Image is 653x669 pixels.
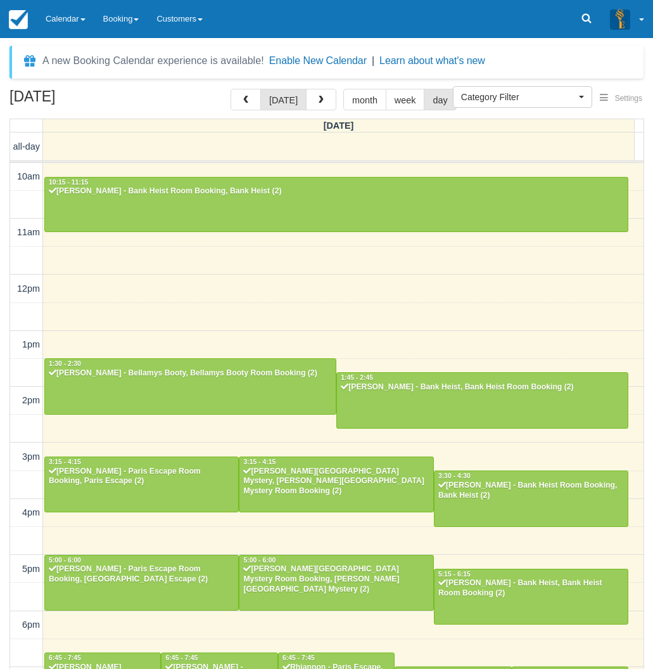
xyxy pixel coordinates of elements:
span: 5pm [22,564,40,574]
span: 1:30 - 2:30 [49,360,81,367]
button: [DATE] [260,89,307,110]
span: 1pm [22,339,40,349]
span: 10:15 - 11:15 [49,179,88,186]
span: 2pm [22,395,40,405]
span: 6:45 - 7:45 [282,654,315,661]
a: 1:30 - 2:30[PERSON_NAME] - Bellamys Booty, Bellamys Booty Room Booking (2) [44,358,336,414]
button: month [343,89,386,110]
button: Settings [592,89,650,108]
a: 3:15 - 4:15[PERSON_NAME][GEOGRAPHIC_DATA] Mystery, [PERSON_NAME][GEOGRAPHIC_DATA] Mystery Room Bo... [239,457,433,512]
button: day [424,89,456,110]
button: week [386,89,425,110]
span: 6:45 - 7:45 [165,654,198,661]
img: checkfront-main-nav-mini-logo.png [9,10,28,29]
div: [PERSON_NAME] - Paris Escape Room Booking, Paris Escape (2) [48,467,235,487]
span: 3:15 - 4:15 [49,458,81,465]
div: [PERSON_NAME] - Bank Heist Room Booking, Bank Heist (2) [438,481,624,501]
a: 5:00 - 6:00[PERSON_NAME] - Paris Escape Room Booking, [GEOGRAPHIC_DATA] Escape (2) [44,555,239,611]
a: Learn about what's new [379,55,485,66]
div: [PERSON_NAME] - Bellamys Booty, Bellamys Booty Room Booking (2) [48,368,333,379]
span: 12pm [17,283,40,294]
span: 3pm [22,451,40,462]
div: [PERSON_NAME][GEOGRAPHIC_DATA] Mystery Room Booking, [PERSON_NAME][GEOGRAPHIC_DATA] Mystery (2) [243,564,429,595]
span: 1:45 - 2:45 [341,374,373,381]
span: 5:00 - 6:00 [243,557,276,564]
a: 5:15 - 6:15[PERSON_NAME] - Bank Heist, Bank Heist Room Booking (2) [434,569,628,625]
a: 10:15 - 11:15[PERSON_NAME] - Bank Heist Room Booking, Bank Heist (2) [44,177,628,233]
div: [PERSON_NAME] - Bank Heist, Bank Heist Room Booking (2) [340,382,624,393]
a: 1:45 - 2:45[PERSON_NAME] - Bank Heist, Bank Heist Room Booking (2) [336,372,628,428]
span: 3:30 - 4:30 [438,472,471,479]
span: all-day [13,141,40,152]
button: Category Filter [453,86,592,108]
span: 11am [17,227,40,237]
span: 5:15 - 6:15 [438,571,471,578]
h2: [DATE] [10,89,170,112]
div: A new Booking Calendar experience is available! [42,53,264,68]
div: [PERSON_NAME] - Bank Heist Room Booking, Bank Heist (2) [48,186,624,197]
div: [PERSON_NAME] - Bank Heist, Bank Heist Room Booking (2) [438,578,624,599]
span: 10am [17,171,40,181]
a: 3:30 - 4:30[PERSON_NAME] - Bank Heist Room Booking, Bank Heist (2) [434,471,628,526]
img: A3 [610,9,630,29]
span: 5:00 - 6:00 [49,557,81,564]
span: Category Filter [461,91,576,103]
span: 4pm [22,507,40,517]
span: Settings [615,94,642,103]
a: 3:15 - 4:15[PERSON_NAME] - Paris Escape Room Booking, Paris Escape (2) [44,457,239,512]
span: 6:45 - 7:45 [49,654,81,661]
span: [DATE] [324,120,354,131]
span: 3:15 - 4:15 [243,458,276,465]
span: | [372,55,374,66]
button: Enable New Calendar [269,55,367,67]
div: [PERSON_NAME][GEOGRAPHIC_DATA] Mystery, [PERSON_NAME][GEOGRAPHIC_DATA] Mystery Room Booking (2) [243,467,429,497]
div: [PERSON_NAME] - Paris Escape Room Booking, [GEOGRAPHIC_DATA] Escape (2) [48,564,235,585]
span: 6pm [22,620,40,630]
a: 5:00 - 6:00[PERSON_NAME][GEOGRAPHIC_DATA] Mystery Room Booking, [PERSON_NAME][GEOGRAPHIC_DATA] My... [239,555,433,611]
